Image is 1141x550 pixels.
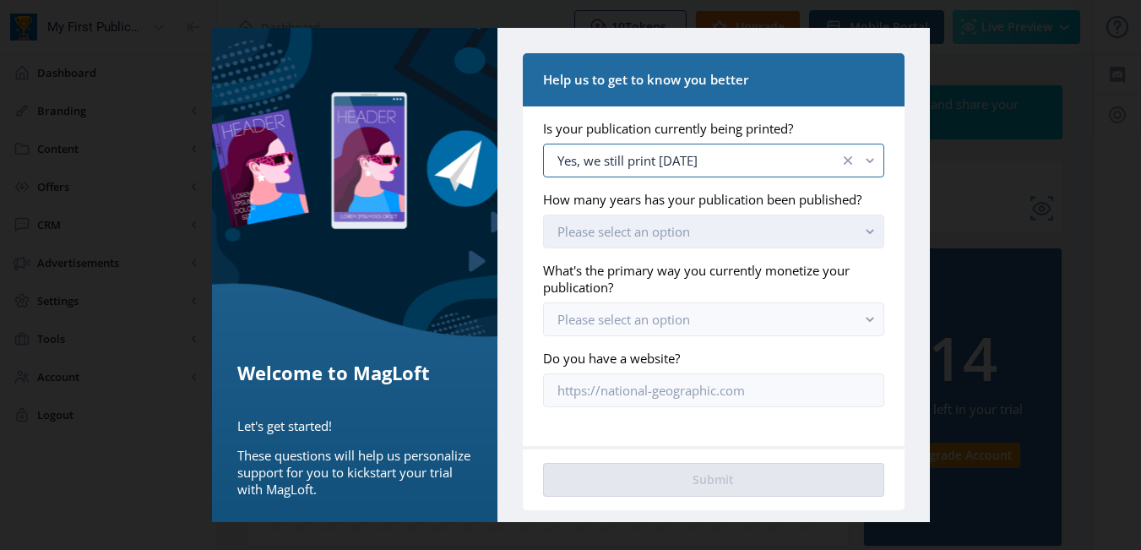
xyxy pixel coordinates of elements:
p: These questions will help us personalize support for you to kickstart your trial with MagLoft. [237,447,473,498]
button: Please select an option [543,215,883,248]
label: Do you have a website? [543,350,870,367]
span: Please select an option [557,311,690,328]
span: Please select an option [557,223,690,240]
nb-icon: clear [839,152,856,169]
input: https://national-geographic.com [543,373,883,407]
button: Yes, we still print [DATE]clear [543,144,883,177]
label: How many years has your publication been published? [543,191,870,208]
button: Please select an option [543,302,883,336]
div: Yes, we still print [DATE] [557,150,839,171]
h5: Welcome to MagLoft [237,359,473,386]
label: Is your publication currently being printed? [543,120,870,137]
nb-card-header: Help us to get to know you better [523,53,904,106]
label: What's the primary way you currently monetize your publication? [543,262,870,296]
button: Submit [543,463,883,497]
p: Let's get started! [237,417,473,434]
